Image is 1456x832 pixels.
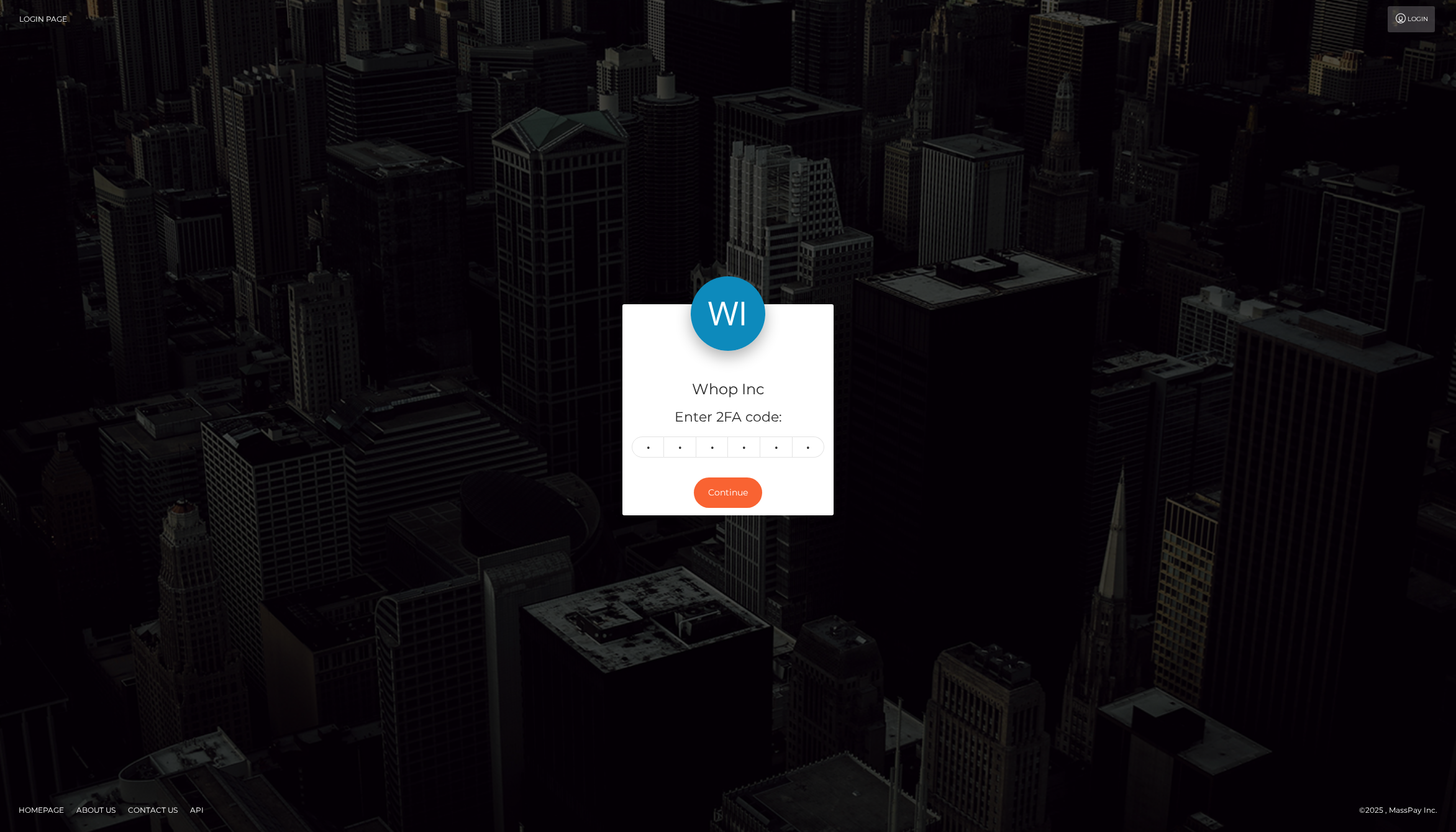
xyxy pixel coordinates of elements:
a: About Us [71,800,121,820]
h4: Whop Inc [632,379,824,400]
img: Whop Inc [691,276,765,351]
a: API [185,800,209,820]
div: © 2025 , MassPay Inc. [1359,803,1447,817]
a: Login [1388,6,1435,32]
a: Login Page [19,6,67,32]
button: Continue [694,477,762,508]
a: Homepage [14,800,69,820]
a: Contact Us [123,800,183,820]
h5: Enter 2FA code: [632,408,824,427]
